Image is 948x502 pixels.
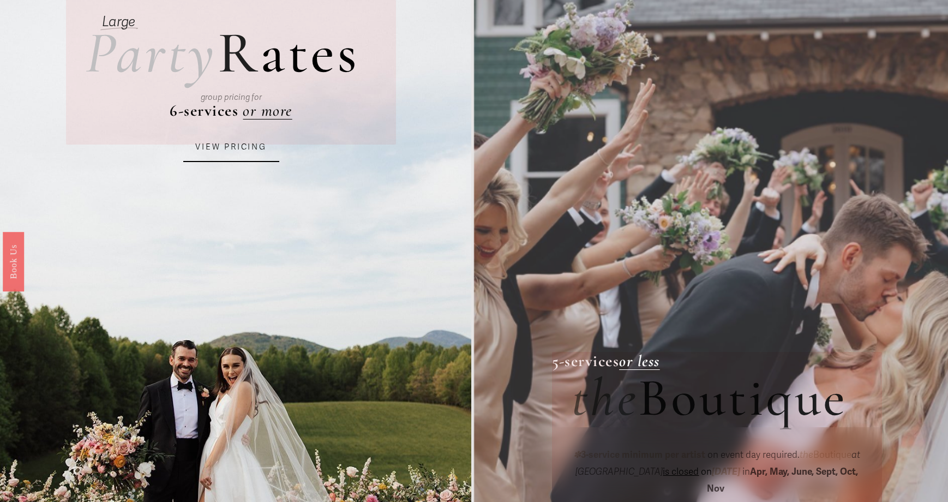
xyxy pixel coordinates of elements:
span: on event day required. [705,449,800,461]
em: the [800,449,813,461]
span: Boutique [800,449,851,461]
strong: 3-service minimum per artist [581,449,705,461]
strong: Apr, May, June, Sept, Oct, Nov [707,466,860,494]
em: Large [102,13,135,30]
p: on [572,447,862,497]
a: Book Us [3,232,24,291]
strong: 6-services [170,101,238,120]
strong: 5-services [552,351,620,370]
em: the [572,366,639,430]
em: Party [86,17,218,88]
em: ✽ [573,449,581,461]
span: in [707,466,860,494]
span: Boutique [638,366,848,430]
a: or less [619,351,659,370]
h2: ates [86,24,360,82]
em: group pricing for [201,92,262,102]
em: [DATE] [712,466,740,477]
span: R [218,17,260,88]
a: or more [243,101,292,120]
a: VIEW PRICING [183,133,279,162]
span: is closed [663,466,699,477]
